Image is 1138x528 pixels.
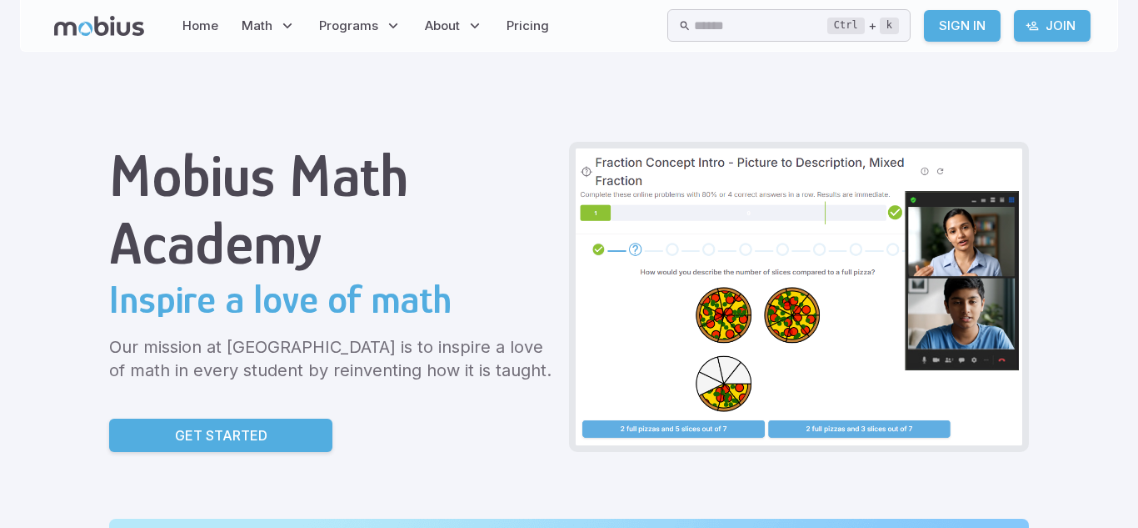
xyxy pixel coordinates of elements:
[827,16,899,36] div: +
[576,148,1022,445] img: Grade 6 Class
[109,419,332,452] a: Get Started
[880,18,899,34] kbd: k
[109,277,556,322] h2: Inspire a love of math
[319,17,378,35] span: Programs
[109,335,556,382] p: Our mission at [GEOGRAPHIC_DATA] is to inspire a love of math in every student by reinventing how...
[177,7,223,45] a: Home
[175,425,267,445] p: Get Started
[1014,10,1091,42] a: Join
[924,10,1001,42] a: Sign In
[827,18,865,34] kbd: Ctrl
[242,17,272,35] span: Math
[502,7,554,45] a: Pricing
[425,17,460,35] span: About
[109,142,556,277] h1: Mobius Math Academy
